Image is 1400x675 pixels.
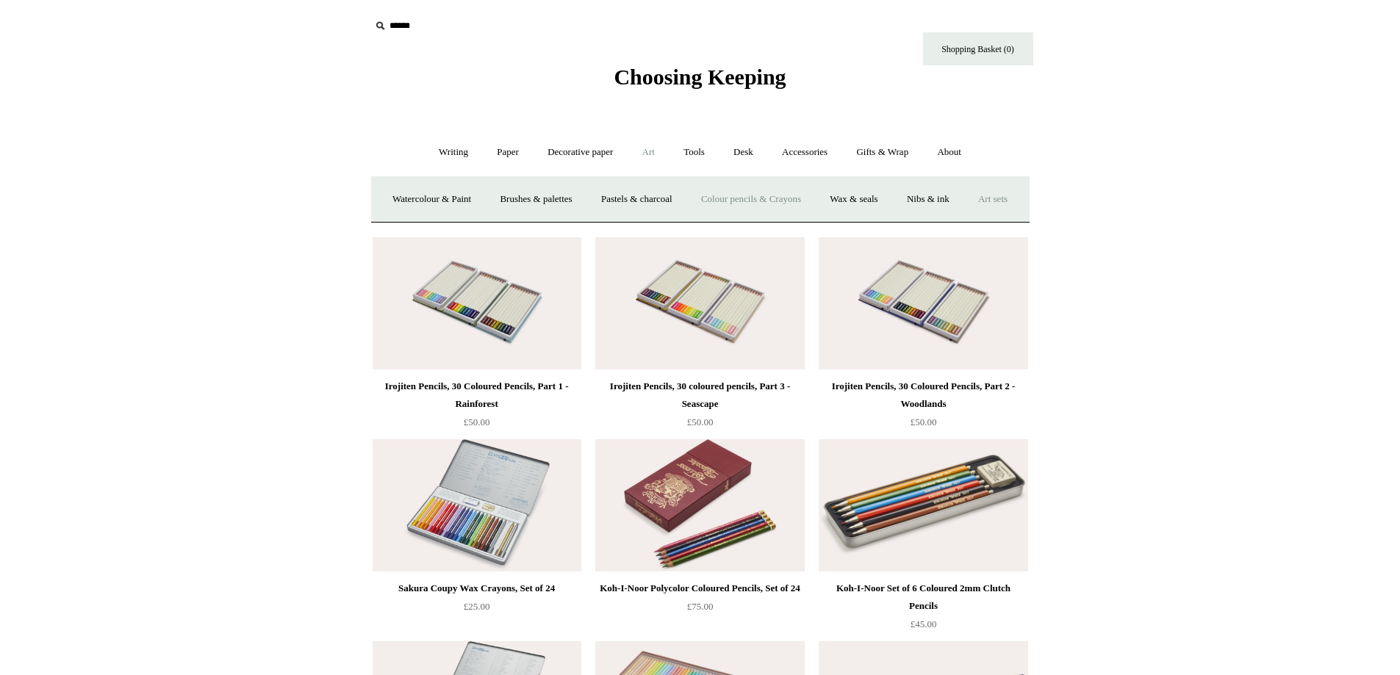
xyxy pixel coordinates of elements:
[373,439,581,571] a: Sakura Coupy Wax Crayons, Set of 24 Sakura Coupy Wax Crayons, Set of 24
[687,416,714,427] span: £50.00
[599,378,800,413] div: Irojiten Pencils, 30 coloured pencils, Part 3 - Seascape
[819,378,1027,438] a: Irojiten Pencils, 30 Coloured Pencils, Part 2 - Woodlands £50.00
[822,580,1024,615] div: Koh-I-Noor Set of 6 Coloured 2mm Clutch Pencils
[911,416,937,427] span: £50.00
[819,237,1027,369] img: Irojiten Pencils, 30 Coloured Pencils, Part 2 - Woodlands
[822,378,1024,413] div: Irojiten Pencils, 30 Coloured Pencils, Part 2 - Woodlands
[924,133,974,172] a: About
[373,237,581,369] a: Irojiten Pencils, 30 Coloured Pencils, Part 1 - Rainforest Irojiten Pencils, 30 Coloured Pencils,...
[911,618,937,629] span: £45.00
[484,133,532,172] a: Paper
[534,133,626,172] a: Decorative paper
[376,378,578,413] div: Irojiten Pencils, 30 Coloured Pencils, Part 1 - Rainforest
[687,601,714,612] span: £75.00
[819,580,1027,640] a: Koh-I-Noor Set of 6 Coloured 2mm Clutch Pencils £45.00
[595,439,804,571] a: Koh-I-Noor Polycolor Coloured Pencils, Set of 24 Koh-I-Noor Polycolor Coloured Pencils, Set of 24
[769,133,841,172] a: Accessories
[629,133,668,172] a: Art
[614,76,786,87] a: Choosing Keeping
[595,580,804,640] a: Koh-I-Noor Polycolor Coloured Pencils, Set of 24 £75.00
[595,237,804,369] img: Irojiten Pencils, 30 coloured pencils, Part 3 - Seascape
[843,133,922,172] a: Gifts & Wrap
[379,180,484,219] a: Watercolour & Paint
[487,180,585,219] a: Brushes & palettes
[599,580,800,597] div: Koh-I-Noor Polycolor Coloured Pencils, Set of 24
[373,378,581,438] a: Irojiten Pencils, 30 Coloured Pencils, Part 1 - Rainforest £50.00
[426,133,481,172] a: Writing
[688,180,814,219] a: Colour pencils & Crayons
[464,416,490,427] span: £50.00
[819,439,1027,571] img: Koh-I-Noor Set of 6 Coloured 2mm Clutch Pencils
[614,65,786,89] span: Choosing Keeping
[595,378,804,438] a: Irojiten Pencils, 30 coloured pencils, Part 3 - Seascape £50.00
[819,439,1027,571] a: Koh-I-Noor Set of 6 Coloured 2mm Clutch Pencils Koh-I-Noor Set of 6 Coloured 2mm Clutch Pencils
[376,580,578,597] div: Sakura Coupy Wax Crayons, Set of 24
[894,180,963,219] a: Nibs & ink
[816,180,891,219] a: Wax & seals
[464,601,490,612] span: £25.00
[373,237,581,369] img: Irojiten Pencils, 30 Coloured Pencils, Part 1 - Rainforest
[588,180,686,219] a: Pastels & charcoal
[923,32,1033,65] a: Shopping Basket (0)
[595,237,804,369] a: Irojiten Pencils, 30 coloured pencils, Part 3 - Seascape Irojiten Pencils, 30 coloured pencils, P...
[373,439,581,571] img: Sakura Coupy Wax Crayons, Set of 24
[595,439,804,571] img: Koh-I-Noor Polycolor Coloured Pencils, Set of 24
[965,180,1021,219] a: Art sets
[819,237,1027,369] a: Irojiten Pencils, 30 Coloured Pencils, Part 2 - Woodlands Irojiten Pencils, 30 Coloured Pencils, ...
[670,133,718,172] a: Tools
[373,580,581,640] a: Sakura Coupy Wax Crayons, Set of 24 £25.00
[720,133,767,172] a: Desk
